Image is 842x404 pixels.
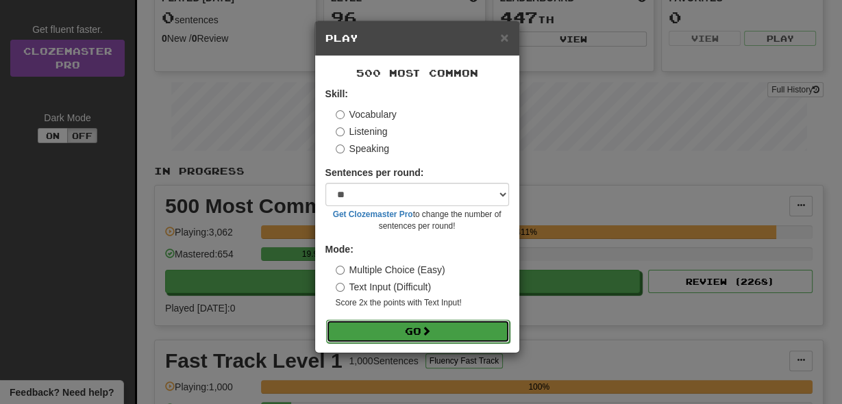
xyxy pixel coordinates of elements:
[325,166,424,179] label: Sentences per round:
[336,108,397,121] label: Vocabulary
[336,125,388,138] label: Listening
[336,283,345,292] input: Text Input (Difficult)
[326,320,510,343] button: Go
[336,263,445,277] label: Multiple Choice (Easy)
[336,280,432,294] label: Text Input (Difficult)
[336,142,389,155] label: Speaking
[356,67,478,79] span: 500 Most Common
[325,209,509,232] small: to change the number of sentences per round!
[325,88,348,99] strong: Skill:
[336,266,345,275] input: Multiple Choice (Easy)
[336,110,345,119] input: Vocabulary
[336,144,345,153] input: Speaking
[336,297,509,309] small: Score 2x the points with Text Input !
[500,30,508,45] button: Close
[325,31,509,45] h5: Play
[336,127,345,136] input: Listening
[325,244,354,255] strong: Mode:
[500,29,508,45] span: ×
[333,210,413,219] a: Get Clozemaster Pro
